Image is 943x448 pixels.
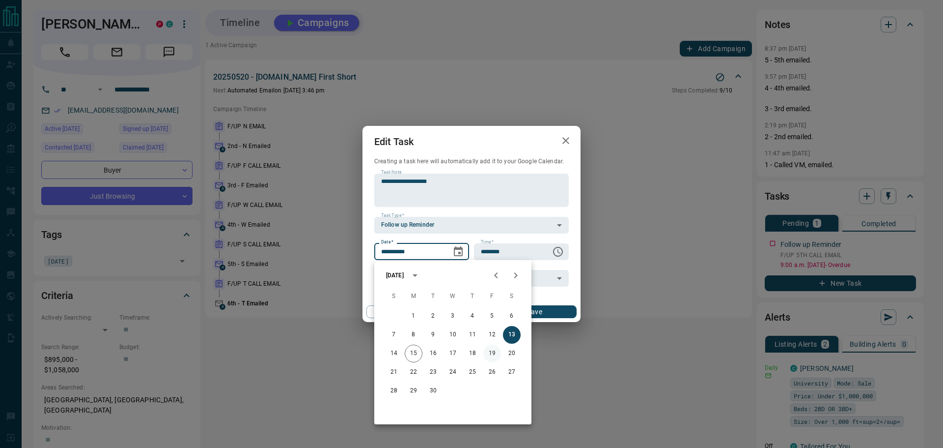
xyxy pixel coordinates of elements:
button: Next month [506,266,526,285]
span: Saturday [503,287,521,306]
button: 3 [444,307,462,325]
button: 10 [444,326,462,344]
button: 5 [483,307,501,325]
button: 8 [405,326,422,344]
span: Tuesday [424,287,442,306]
button: 30 [424,382,442,400]
button: 4 [464,307,481,325]
span: Sunday [385,287,403,306]
label: Task Note [381,169,401,176]
div: Follow up Reminder [374,217,569,234]
button: 26 [483,363,501,381]
span: Wednesday [444,287,462,306]
button: 15 [405,345,422,362]
label: Task Type [381,212,404,219]
button: 28 [385,382,403,400]
button: Save [493,305,577,318]
label: Date [381,239,393,245]
button: 16 [424,345,442,362]
button: Previous month [486,266,506,285]
button: 22 [405,363,422,381]
button: 11 [464,326,481,344]
button: 17 [444,345,462,362]
button: 24 [444,363,462,381]
p: Creating a task here will automatically add it to your Google Calendar. [374,157,569,166]
button: 18 [464,345,481,362]
span: Monday [405,287,422,306]
button: 13 [503,326,521,344]
button: 9 [424,326,442,344]
button: 21 [385,363,403,381]
button: 2 [424,307,442,325]
button: Choose date, selected date is Sep 13, 2025 [448,242,468,262]
button: Choose time, selected time is 9:00 AM [548,242,568,262]
button: 7 [385,326,403,344]
button: 25 [464,363,481,381]
label: Time [481,239,494,245]
button: 27 [503,363,521,381]
button: calendar view is open, switch to year view [407,267,423,284]
button: 12 [483,326,501,344]
button: 20 [503,345,521,362]
h2: Edit Task [362,126,425,157]
div: [DATE] [386,271,404,280]
span: Thursday [464,287,481,306]
button: 14 [385,345,403,362]
button: 23 [424,363,442,381]
button: 6 [503,307,521,325]
button: 29 [405,382,422,400]
button: Cancel [366,305,450,318]
span: Friday [483,287,501,306]
button: 19 [483,345,501,362]
button: 1 [405,307,422,325]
